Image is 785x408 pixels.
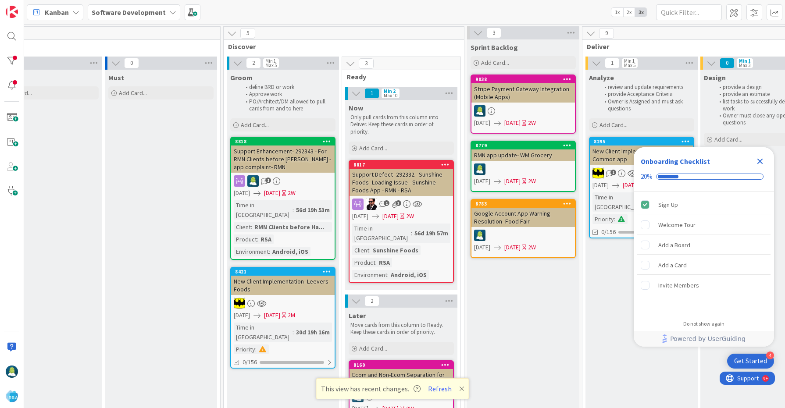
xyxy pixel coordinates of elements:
[257,234,258,244] span: :
[384,89,396,93] div: Min 2
[634,192,774,315] div: Checklist items
[6,6,18,18] img: Visit kanbanzone.com
[590,138,693,165] div: 8295New Client Implementation- URM Common app
[658,220,696,230] div: Welcome Tour
[753,154,767,168] div: Close Checklist
[475,76,575,82] div: 9038
[288,188,296,198] div: 2W
[610,170,616,175] span: 1
[590,145,693,165] div: New Client Implementation- URM Common app
[471,199,576,258] a: 8783Google Account App Warning Resolution- Food FairRD[DATE][DATE]2W
[234,247,269,256] div: Environment
[611,8,623,17] span: 1x
[240,28,255,39] span: 5
[384,200,389,206] span: 1
[294,327,332,337] div: 30d 19h 16m
[350,369,453,388] div: Ecom and Non-Ecom Separation for Old UI and RMN (Android)
[269,247,270,256] span: :
[592,181,609,190] span: [DATE]
[471,200,575,227] div: 8783Google Account App Warning Resolution- Food Fair
[471,142,575,161] div: 8779RMN app update- WM Grocery
[387,270,389,280] span: :
[369,245,371,255] span: :
[528,243,536,252] div: 2W
[589,73,614,82] span: Analyze
[352,224,411,243] div: Time in [GEOGRAPHIC_DATA]
[350,361,453,388] div: 8160Ecom and Non-Ecom Separation for Old UI and RMN (Android)
[265,177,271,183] span: 1
[44,4,48,11] div: 9+
[346,72,450,81] span: Ready
[592,214,614,224] div: Priority
[471,141,576,192] a: 8779RMN app update- WM GroceryRD[DATE][DATE]2W
[641,173,767,181] div: Checklist progress: 20%
[241,84,334,91] li: define BRD or work
[474,105,485,117] img: RD
[231,145,335,173] div: Support Enhancement- 292343 - For RMN Clients before [PERSON_NAME] - app complaint- RMN
[45,7,69,18] span: Kanban
[264,311,280,320] span: [DATE]
[471,163,575,175] div: RD
[359,58,374,69] span: 3
[637,276,771,295] div: Invite Members is incomplete.
[474,230,485,241] img: RD
[375,258,377,267] span: :
[364,296,379,306] span: 2
[359,344,387,352] span: Add Card...
[352,212,368,221] span: [DATE]
[528,177,536,186] div: 2W
[406,212,414,221] div: 2W
[350,322,452,336] p: Move cards from this column to Ready. Keep these cards in order of priority.
[294,205,332,215] div: 56d 19h 53m
[234,311,250,320] span: [DATE]
[234,188,250,198] span: [DATE]
[230,137,335,260] a: 8818Support Enhancement- 292343 - For RMN Clients before [PERSON_NAME] - app complaint- RMNRD[DAT...
[349,103,363,112] span: Now
[471,230,575,241] div: RD
[471,142,575,149] div: 8779
[108,73,124,82] span: Must
[658,280,699,291] div: Invite Members
[635,8,647,17] span: 3x
[704,73,726,82] span: Design
[504,177,521,186] span: [DATE]
[504,118,521,128] span: [DATE]
[352,270,387,280] div: Environment
[230,73,253,82] span: Groom
[624,59,635,63] div: Min 1
[234,298,245,309] img: AC
[119,89,147,97] span: Add Card...
[231,175,335,187] div: RD
[349,160,454,283] a: 8817Support Defect- 292332 - Sunshine Foods -Loading Issue - Sunshine Foods App - RMN - RSAAC[DAT...
[471,75,575,103] div: 9038Stripe Payment Gateway Integration (Mobile Apps)
[243,358,257,367] span: 0/156
[486,28,501,38] span: 3
[592,167,604,179] img: AC
[382,212,399,221] span: [DATE]
[350,169,453,196] div: Support Defect- 292332 - Sunshine Foods -Loading Issue - Sunshine Foods App - RMN - RSA
[471,75,575,83] div: 9038
[241,91,334,98] li: Approve work
[359,144,387,152] span: Add Card...
[6,390,18,402] img: avatar
[658,199,678,210] div: Sign Up
[656,4,722,20] input: Quick Filter...
[614,214,615,224] span: :
[714,135,742,143] span: Add Card...
[727,354,774,369] div: Open Get Started checklist, remaining modules: 4
[475,201,575,207] div: 8783
[252,222,326,232] div: RMN Clients before Ha...
[18,1,39,12] span: Support
[265,63,277,67] div: Max 5
[641,173,653,181] div: 20%
[623,8,635,17] span: 2x
[504,243,521,252] span: [DATE]
[235,138,335,145] div: 8818
[350,161,453,196] div: 8817Support Defect- 292332 - Sunshine Foods -Loading Issue - Sunshine Foods App - RMN - RSA
[366,199,377,210] img: AC
[638,331,770,347] a: Powered by UserGuiding
[235,269,335,275] div: 8421
[528,118,536,128] div: 2W
[231,138,335,145] div: 8818
[364,88,379,99] span: 1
